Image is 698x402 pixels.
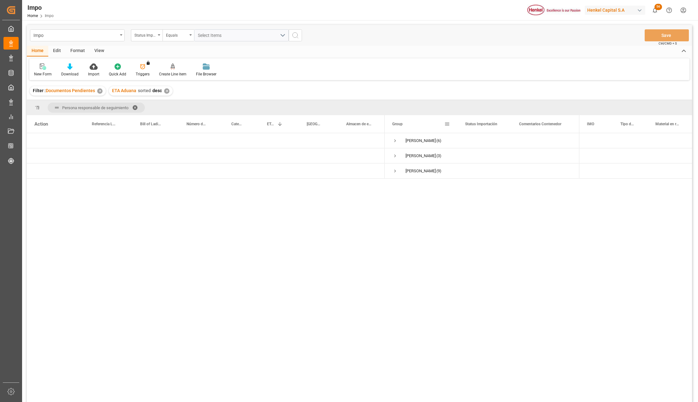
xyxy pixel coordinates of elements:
[654,4,662,10] span: 56
[163,29,194,41] button: open menu
[66,46,90,56] div: Format
[405,133,436,148] div: [PERSON_NAME]
[267,122,275,126] span: ETA Aduana
[198,33,225,38] span: Select Items
[62,105,128,110] span: Persona responsable de seguimiento
[27,133,385,148] div: Press SPACE to select this row.
[659,41,677,46] span: Ctrl/CMD + S
[196,71,216,77] div: File Browser
[90,46,109,56] div: View
[405,149,436,163] div: [PERSON_NAME]
[436,133,441,148] span: (6)
[33,88,46,93] span: Filter :
[436,149,441,163] span: (3)
[48,46,66,56] div: Edit
[648,3,662,17] button: show 56 new notifications
[27,14,38,18] a: Home
[46,88,95,93] span: Documentos Pendientes
[27,3,54,12] div: Impo
[194,29,289,41] button: open menu
[112,88,136,93] span: ETA Aduana
[307,122,322,126] span: [GEOGRAPHIC_DATA] - Locode
[579,133,692,148] div: Press SPACE to select this row.
[645,29,689,41] button: Save
[519,122,561,126] span: Comentarios Contenedor
[134,31,156,38] div: Status Importación
[392,122,403,126] span: Group
[585,6,645,15] div: Henkel Capital S.A
[92,122,116,126] span: Referencia Leschaco
[159,71,186,77] div: Create Line item
[88,71,99,77] div: Import
[30,29,125,41] button: open menu
[34,71,52,77] div: New Form
[436,164,441,178] span: (9)
[231,122,243,126] span: Categoría
[27,46,48,56] div: Home
[346,122,371,126] span: Almacen de entrega
[620,122,635,126] span: Tipo de Carga (LCL/FCL)
[109,71,126,77] div: Quick Add
[27,163,385,179] div: Press SPACE to select this row.
[97,88,103,94] div: ✕
[131,29,163,41] button: open menu
[579,148,692,163] div: Press SPACE to select this row.
[61,71,79,77] div: Download
[587,122,594,126] span: IMO
[186,122,207,126] span: Número de Contenedor
[662,3,676,17] button: Help Center
[166,31,187,38] div: Equals
[585,4,648,16] button: Henkel Capital S.A
[33,31,118,39] div: Impo
[289,29,302,41] button: search button
[465,122,497,126] span: Status Importación
[164,88,169,94] div: ✕
[152,88,162,93] span: desc
[140,122,163,126] span: Bill of Lading Number
[527,5,580,16] img: Henkel%20logo.jpg_1689854090.jpg
[405,164,436,178] div: [PERSON_NAME]
[34,121,48,127] div: Action
[138,88,151,93] span: sorted
[579,163,692,179] div: Press SPACE to select this row.
[655,122,679,126] span: Material en resguardo Y/N
[27,148,385,163] div: Press SPACE to select this row.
